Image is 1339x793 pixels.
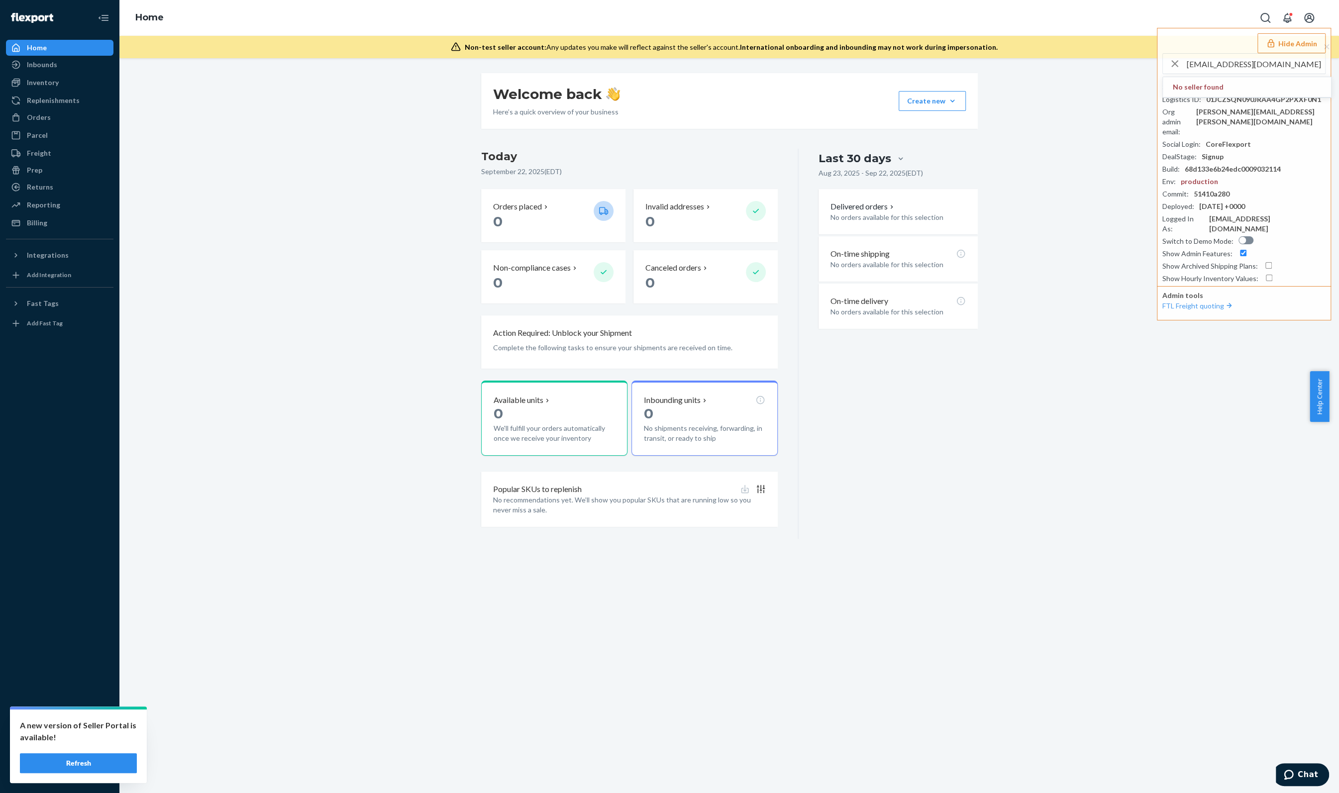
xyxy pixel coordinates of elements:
[1173,82,1224,92] strong: No seller found
[6,765,113,781] button: Give Feedback
[645,201,704,212] p: Invalid addresses
[644,405,653,422] span: 0
[1277,8,1297,28] button: Open notifications
[27,96,80,105] div: Replenishments
[1162,107,1191,137] div: Org admin email :
[6,179,113,195] a: Returns
[1181,177,1218,187] div: production
[27,298,59,308] div: Fast Tags
[1162,236,1234,246] div: Switch to Demo Mode :
[6,75,113,91] a: Inventory
[6,215,113,231] a: Billing
[830,212,965,222] p: No orders available for this selection
[1162,201,1194,211] div: Deployed :
[481,149,778,165] h3: Today
[633,189,778,242] button: Invalid addresses 0
[1162,261,1258,271] div: Show Archived Shipping Plans :
[493,213,503,230] span: 0
[465,42,998,52] div: Any updates you make will reflect against the seller's account.
[1206,95,1321,104] div: 01JCZSQN090JRAA4GP2PXXF0N1
[94,8,113,28] button: Close Navigation
[494,405,503,422] span: 0
[20,753,137,773] button: Refresh
[1162,139,1201,149] div: Social Login :
[6,315,113,331] a: Add Fast Tag
[6,127,113,143] a: Parcel
[1185,164,1281,174] div: 68d133e6b24edc0009032114
[481,189,625,242] button: Orders placed 0
[830,260,965,270] p: No orders available for this selection
[481,167,778,177] p: September 22, 2025 ( EDT )
[1162,291,1326,300] p: Admin tools
[1162,214,1204,234] div: Logged In As :
[493,201,542,212] p: Orders placed
[6,731,113,747] button: Talk to Support
[27,112,51,122] div: Orders
[830,307,965,317] p: No orders available for this selection
[481,381,627,456] button: Available units0We'll fulfill your orders automatically once we receive your inventory
[1162,164,1180,174] div: Build :
[819,151,891,166] div: Last 30 days
[1162,249,1233,259] div: Show Admin Features :
[1209,214,1326,234] div: [EMAIL_ADDRESS][DOMAIN_NAME]
[1206,139,1251,149] div: CoreFlexport
[481,250,625,303] button: Non-compliance cases 0
[1187,54,1325,74] input: Search or paste seller ID
[494,423,615,443] p: We'll fulfill your orders automatically once we receive your inventory
[6,714,113,730] a: Settings
[493,85,620,103] h1: Welcome back
[830,201,896,212] button: Delivered orders
[493,495,766,515] p: No recommendations yet. We’ll show you popular SKUs that are running low so you never miss a sale.
[1162,274,1258,284] div: Show Hourly Inventory Values :
[465,43,546,51] span: Non-test seller account:
[1257,33,1326,53] button: Hide Admin
[494,395,543,406] p: Available units
[1162,189,1189,199] div: Commit :
[27,218,47,228] div: Billing
[27,200,60,210] div: Reporting
[644,423,765,443] p: No shipments receiving, forwarding, in transit, or ready to ship
[27,60,57,70] div: Inbounds
[606,87,620,101] img: hand-wave emoji
[27,271,71,279] div: Add Integration
[644,395,701,406] p: Inbounding units
[27,43,47,53] div: Home
[1162,177,1176,187] div: Env :
[1162,152,1197,162] div: DealStage :
[135,12,164,23] a: Home
[645,262,701,274] p: Canceled orders
[1299,8,1319,28] button: Open account menu
[6,748,113,764] a: Help Center
[899,91,966,111] button: Create new
[6,247,113,263] button: Integrations
[645,213,655,230] span: 0
[6,57,113,73] a: Inbounds
[6,197,113,213] a: Reporting
[27,130,48,140] div: Parcel
[830,296,888,307] p: On-time delivery
[20,719,137,743] p: A new version of Seller Portal is available!
[6,267,113,283] a: Add Integration
[645,274,655,291] span: 0
[631,381,778,456] button: Inbounding units0No shipments receiving, forwarding, in transit, or ready to ship
[127,3,172,32] ol: breadcrumbs
[1255,8,1275,28] button: Open Search Box
[27,182,53,192] div: Returns
[493,262,571,274] p: Non-compliance cases
[6,93,113,108] a: Replenishments
[1202,152,1224,162] div: Signup
[6,162,113,178] a: Prep
[27,165,42,175] div: Prep
[493,484,582,495] p: Popular SKUs to replenish
[819,168,923,178] p: Aug 23, 2025 - Sep 22, 2025 ( EDT )
[1162,95,1201,104] div: Logistics ID :
[6,40,113,56] a: Home
[1310,371,1329,422] button: Help Center
[27,78,59,88] div: Inventory
[493,327,632,339] p: Action Required: Unblock your Shipment
[1162,301,1234,310] a: FTL Freight quoting
[1196,107,1326,127] div: [PERSON_NAME][EMAIL_ADDRESS][PERSON_NAME][DOMAIN_NAME]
